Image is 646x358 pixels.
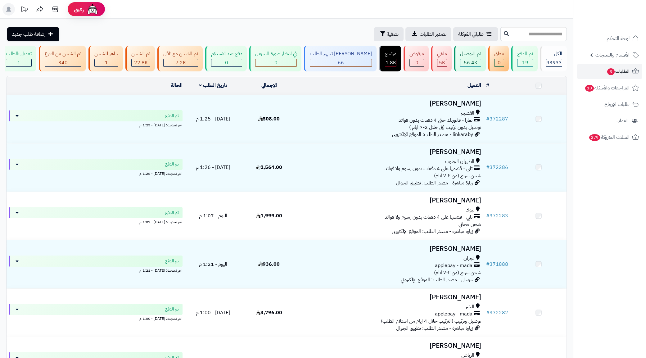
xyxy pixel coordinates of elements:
span: شحن سريع (من ٢-٧ ايام) [434,172,481,179]
a: #372282 [486,309,508,316]
div: تم الشحن [131,50,150,57]
a: تم التوصيل 56.4K [453,46,487,71]
a: ملغي 5K [430,46,453,71]
a: #372283 [486,212,508,220]
a: الكل93933 [539,46,568,71]
span: تم الدفع [165,258,179,264]
span: 22.8K [134,59,148,66]
div: 1 [6,59,31,66]
a: تم الدفع 19 [510,46,539,71]
a: العميل [468,82,481,89]
span: 93933 [546,59,562,66]
span: [DATE] - 1:26 م [196,164,230,171]
span: # [486,309,490,316]
span: 1,999.00 [256,212,282,220]
div: 7223 [164,59,198,66]
span: applepay - mada [435,262,472,269]
a: طلبات الإرجاع [577,97,642,112]
div: اخر تحديث: [DATE] - 1:00 م [9,315,183,321]
a: المراجعات والأسئلة10 [577,80,642,95]
a: [PERSON_NAME] تجهيز الطلب 66 [303,46,378,71]
span: applepay - mada [435,310,472,318]
span: إضافة طلب جديد [12,30,46,38]
a: العملاء [577,113,642,128]
span: جوجل - مصدر الطلب: الموقع الإلكتروني [401,276,473,283]
span: تبوك [466,206,474,214]
a: جاهز للشحن 1 [87,46,124,71]
span: linkaraby - مصدر الطلب: الموقع الإلكتروني [392,131,473,138]
div: تم الدفع [517,50,533,57]
span: 3,796.00 [256,309,282,316]
div: في انتظار صورة التحويل [255,50,297,57]
a: السلات المتروكة279 [577,130,642,145]
span: 5K [439,59,445,66]
span: تم الدفع [165,113,179,119]
a: تصدير الطلبات [405,27,451,41]
div: 1800 [385,59,396,66]
span: 279 [589,134,600,141]
div: تم التوصيل [460,50,481,57]
div: [PERSON_NAME] تجهيز الطلب [310,50,372,57]
div: تم الشحن مع ناقل [163,50,198,57]
span: شحن سريع (من ٢-٧ ايام) [434,269,481,276]
div: الكل [546,50,562,57]
a: تاريخ الطلب [199,82,227,89]
span: تابي - قسّمها على 4 دفعات بدون رسوم ولا فوائد [385,214,472,221]
a: الحالة [171,82,183,89]
span: تم الدفع [165,161,179,167]
div: 19 [517,59,533,66]
span: 0 [415,59,418,66]
div: مرفوض [409,50,424,57]
div: معلق [494,50,504,57]
a: دفع عند الاستلام 0 [204,46,248,71]
h3: [PERSON_NAME] [300,294,481,301]
span: 1,564.00 [256,164,282,171]
span: تم الدفع [165,210,179,216]
div: 1 [95,59,118,66]
span: # [486,164,490,171]
span: 10 [585,85,594,92]
a: طلباتي المُوكلة [453,27,498,41]
div: اخر تحديث: [DATE] - 1:25 م [9,121,183,128]
span: تابي - قسّمها على 4 دفعات بدون رسوم ولا فوائد [385,165,472,172]
span: الطلبات [607,67,630,76]
span: # [486,115,490,123]
span: 1 [105,59,108,66]
div: 56415 [460,59,481,66]
a: إضافة طلب جديد [7,27,59,41]
span: 7.2K [175,59,186,66]
div: 22802 [132,59,150,66]
span: 936.00 [258,261,280,268]
a: تم الشحن من الفرع 340 [38,46,87,71]
span: 56.4K [464,59,477,66]
a: مرتجع 1.8K [378,46,402,71]
span: 1.8K [386,59,396,66]
a: تحديثات المنصة [16,3,32,17]
span: توصيل بدون تركيب (في خلال 2-7 ايام ) [409,124,481,131]
span: طلباتي المُوكلة [458,30,484,38]
span: [DATE] - 1:00 م [196,309,230,316]
div: 0 [410,59,424,66]
h3: [PERSON_NAME] [300,342,481,349]
a: في انتظار صورة التحويل 0 [248,46,303,71]
span: تم الدفع [165,306,179,312]
span: تمارا - فاتورتك حتى 4 دفعات بدون فوائد [399,117,472,124]
a: تم الشحن 22.8K [124,46,156,71]
a: الإجمالي [261,82,277,89]
span: العملاء [617,116,629,125]
span: 0 [274,59,278,66]
a: # [486,82,489,89]
div: 340 [45,59,81,66]
span: طلبات الإرجاع [604,100,630,109]
span: نجران [463,255,474,262]
div: 4951 [437,59,447,66]
span: تصدير الطلبات [420,30,446,38]
div: دفع عند الاستلام [211,50,242,57]
span: الأقسام والمنتجات [595,51,630,59]
span: 1 [17,59,20,66]
span: القصيم [461,110,474,117]
span: الظهران الجنوب [445,158,474,165]
span: السلات المتروكة [589,133,630,142]
span: 0 [498,59,501,66]
div: اخر تحديث: [DATE] - 1:21 م [9,267,183,273]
